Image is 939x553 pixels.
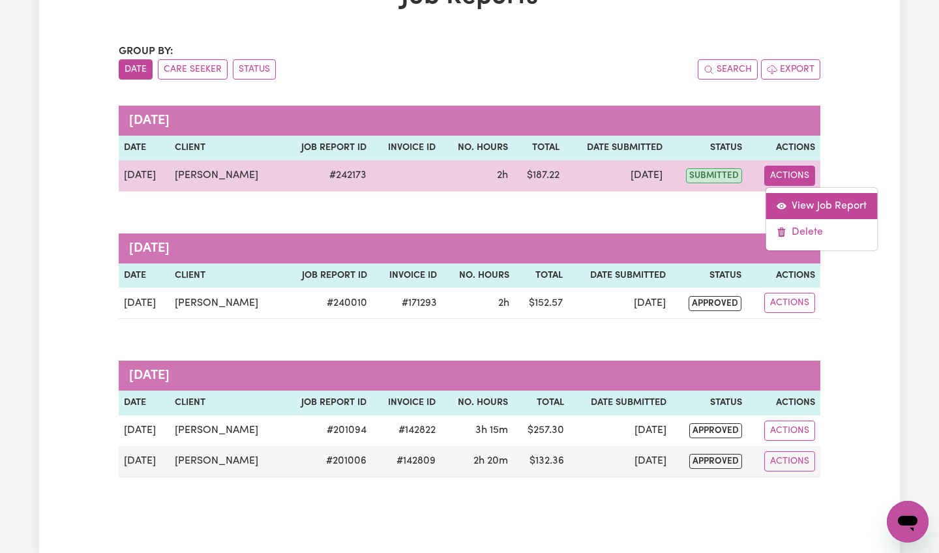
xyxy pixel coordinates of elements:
span: Group by: [119,46,173,57]
th: Status [672,391,747,415]
th: Invoice ID [372,136,441,160]
th: Actions [747,391,820,415]
th: Total [513,136,565,160]
td: # 201094 [281,415,371,446]
button: Search [698,59,758,80]
th: Date [119,263,170,288]
td: [DATE] [569,446,672,477]
th: Status [668,136,747,160]
td: $ 187.22 [513,160,565,192]
th: No. Hours [441,136,513,160]
td: [DATE] [119,446,170,477]
div: Actions [765,187,878,251]
th: Date Submitted [569,391,672,415]
td: $ 152.57 [514,288,567,319]
th: Status [671,263,747,288]
th: Date [119,136,170,160]
iframe: Button to launch messaging window [887,501,929,543]
td: #142822 [372,415,441,446]
span: 3 hours 15 minutes [475,425,508,436]
td: $ 257.30 [513,415,569,446]
th: Client [170,263,282,288]
th: No. Hours [442,263,514,288]
th: Job Report ID [282,136,372,160]
td: [DATE] [568,288,671,319]
th: Total [513,391,569,415]
th: Date [119,391,170,415]
td: # 240010 [282,288,372,319]
td: # 201006 [281,446,371,477]
td: # 242173 [282,160,372,192]
td: [DATE] [119,160,170,192]
caption: [DATE] [119,106,820,136]
td: [PERSON_NAME] [170,288,282,319]
span: 2 hours [497,170,508,181]
td: [DATE] [565,160,668,192]
td: [PERSON_NAME] [170,160,282,192]
span: approved [689,454,742,469]
a: Delete job report 242173 [766,219,877,245]
button: Export [761,59,820,80]
button: Actions [764,421,815,441]
th: Client [170,136,282,160]
button: sort invoices by paid status [233,59,276,80]
td: #142809 [372,446,441,477]
caption: [DATE] [119,361,820,391]
span: approved [689,423,742,438]
span: 2 hours [498,298,509,308]
th: Total [514,263,567,288]
button: Actions [764,293,815,313]
td: [DATE] [119,415,170,446]
span: submitted [686,168,742,183]
th: Client [170,391,282,415]
td: $ 132.36 [513,446,569,477]
td: [DATE] [119,288,170,319]
span: 2 hours 20 minutes [473,456,508,466]
span: approved [689,296,741,311]
td: [PERSON_NAME] [170,446,282,477]
th: Actions [747,136,820,160]
td: [DATE] [569,415,672,446]
a: View job report 242173 [766,193,877,219]
th: Date Submitted [565,136,668,160]
th: No. Hours [441,391,513,415]
th: Job Report ID [282,263,372,288]
button: sort invoices by date [119,59,153,80]
th: Date Submitted [568,263,671,288]
caption: [DATE] [119,233,820,263]
button: Actions [764,451,815,471]
td: [PERSON_NAME] [170,415,282,446]
th: Invoice ID [372,263,442,288]
th: Invoice ID [372,391,441,415]
button: Actions [764,166,815,186]
th: Actions [747,263,820,288]
td: #171293 [372,288,442,319]
button: sort invoices by care seeker [158,59,228,80]
th: Job Report ID [281,391,371,415]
